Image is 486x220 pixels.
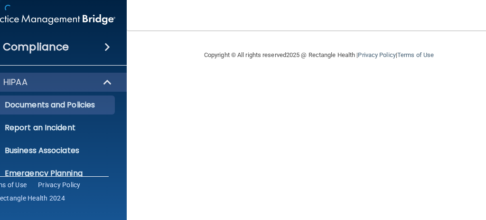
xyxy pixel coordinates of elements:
[3,40,69,54] h4: Compliance
[38,180,81,190] a: Privacy Policy
[397,51,434,58] a: Terms of Use
[358,51,395,58] a: Privacy Policy
[3,77,28,88] p: HIPAA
